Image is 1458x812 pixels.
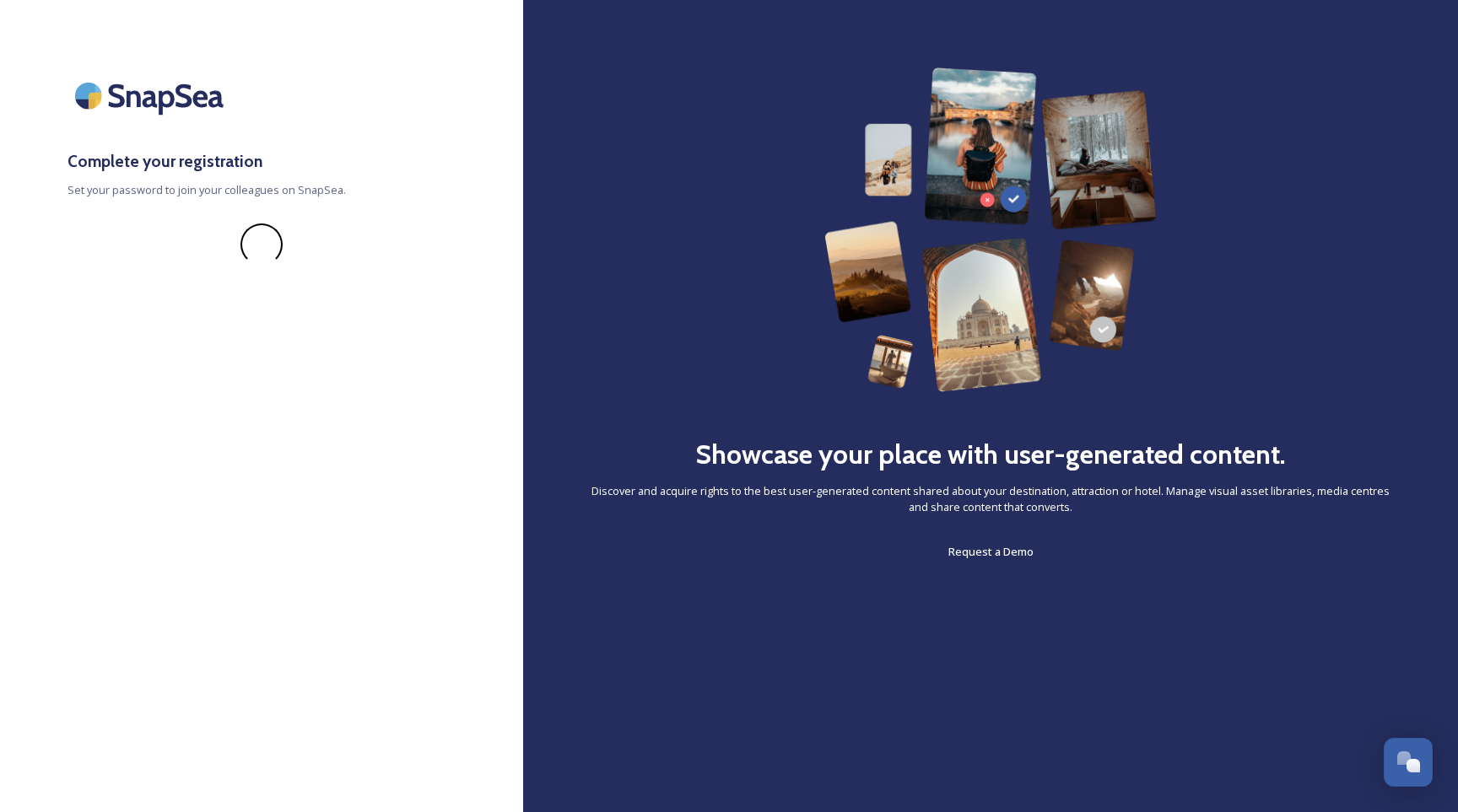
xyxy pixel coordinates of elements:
[824,67,1156,392] img: 63b42ca75bacad526042e722_Group%20154-p-800.png
[591,483,1390,515] span: Discover and acquire rights to the best user-generated content shared about your destination, att...
[948,541,1034,562] a: Request a Demo
[67,149,456,174] h3: Complete your registration
[1384,738,1433,787] button: Open Chat
[67,67,236,124] img: SnapSea Logo
[67,182,456,198] span: Set your password to join your colleagues on SnapSea.
[695,434,1286,475] h2: Showcase your place with user-generated content.
[948,544,1034,559] span: Request a Demo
